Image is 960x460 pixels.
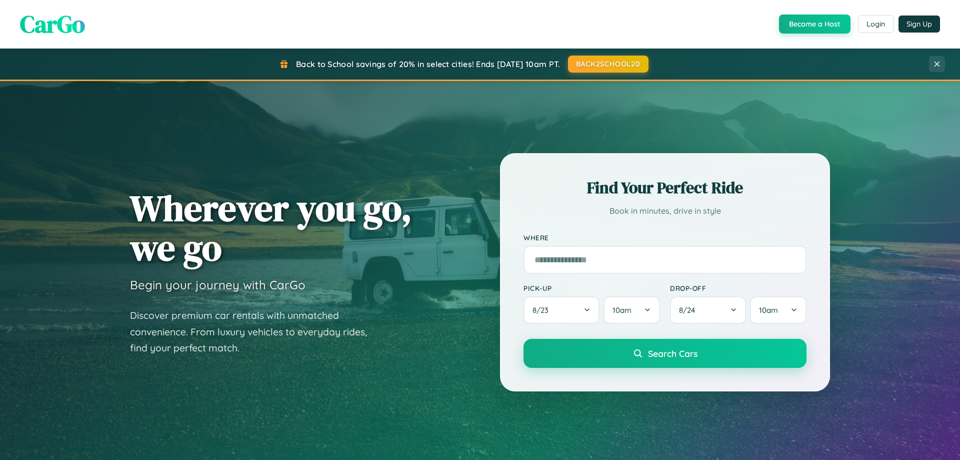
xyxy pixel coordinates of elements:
p: Discover premium car rentals with unmatched convenience. From luxury vehicles to everyday rides, ... [130,307,380,356]
button: Become a Host [779,15,850,34]
span: 8 / 23 [532,305,553,315]
span: 8 / 24 [679,305,700,315]
button: 10am [603,296,660,324]
button: Login [858,15,893,33]
span: CarGo [20,8,85,41]
button: 10am [750,296,806,324]
label: Where [523,233,806,242]
span: Back to School savings of 20% in select cities! Ends [DATE] 10am PT. [296,59,560,69]
span: 10am [612,305,631,315]
h3: Begin your journey with CarGo [130,277,305,292]
button: Search Cars [523,339,806,368]
span: 10am [759,305,778,315]
label: Pick-up [523,284,660,292]
span: Search Cars [648,348,697,359]
button: 8/23 [523,296,599,324]
h2: Find Your Perfect Ride [523,177,806,199]
p: Book in minutes, drive in style [523,204,806,218]
button: BACK2SCHOOL20 [568,56,648,73]
button: 8/24 [670,296,746,324]
button: Sign Up [898,16,940,33]
h1: Wherever you go, we go [130,188,412,267]
label: Drop-off [670,284,806,292]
